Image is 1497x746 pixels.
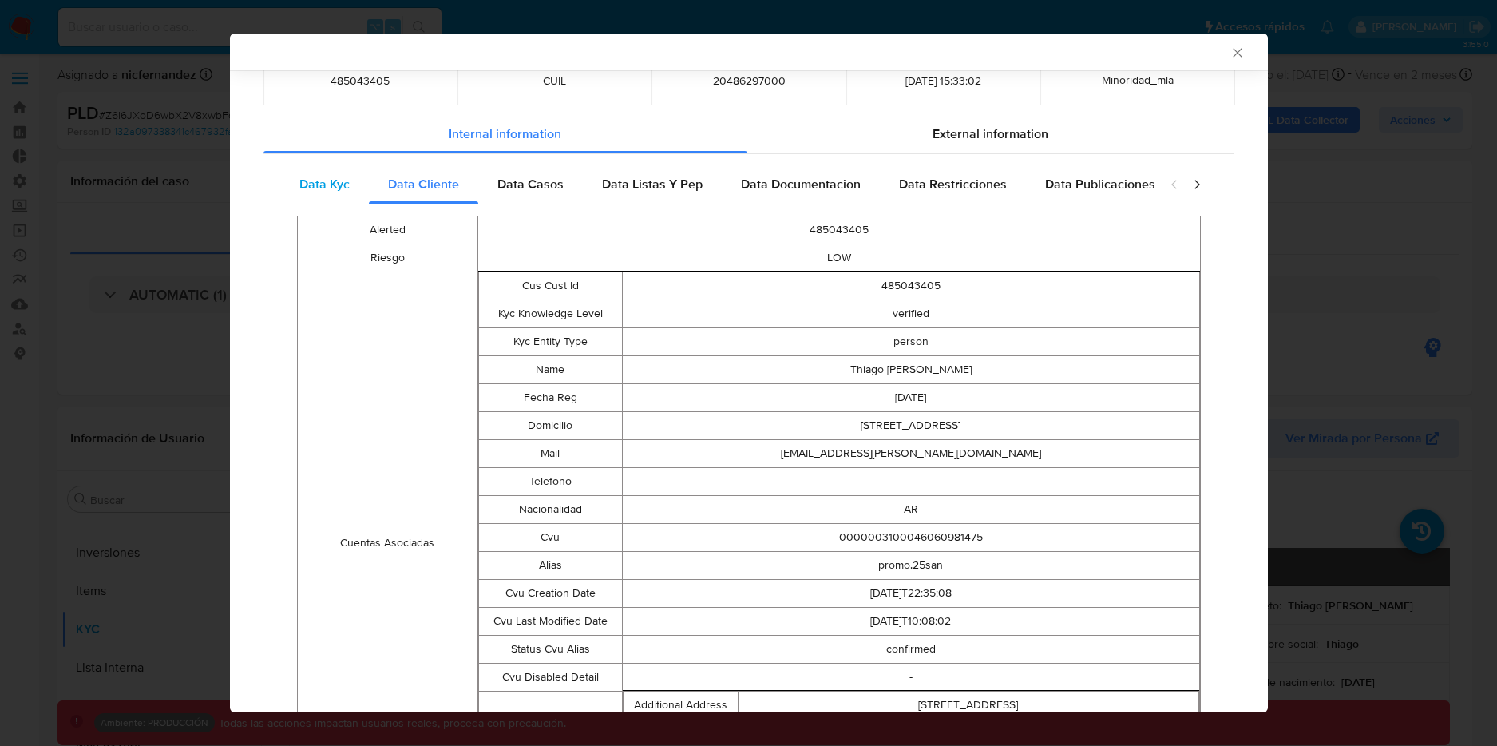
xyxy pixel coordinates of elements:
span: Data Restricciones [899,175,1007,193]
td: Cvu Disabled Detail [478,664,623,692]
span: 485043405 [283,73,438,88]
td: LOW [477,244,1200,272]
td: Cvu Creation Date [478,580,623,608]
td: Mail [478,440,623,468]
td: promo.25san [623,552,1199,580]
span: [DATE] 15:33:02 [865,73,1021,88]
td: [STREET_ADDRESS] [623,412,1199,440]
td: [DATE]T22:35:08 [623,580,1199,608]
td: verified [623,300,1199,328]
div: Detailed internal info [280,165,1154,204]
span: Minoridad_mla [1102,72,1174,88]
td: - [623,468,1199,496]
span: CUIL [477,73,632,88]
td: Name [478,356,623,384]
td: Kyc Knowledge Level [478,300,623,328]
td: - [623,664,1199,692]
td: [STREET_ADDRESS] [739,692,1198,720]
span: Internal information [449,125,561,143]
td: Status Cvu Alias [478,636,623,664]
td: [EMAIL_ADDRESS][PERSON_NAME][DOMAIN_NAME] [623,440,1199,468]
td: Alias [478,552,623,580]
td: Fecha Reg [478,384,623,412]
td: Additional Address [624,692,739,720]
td: AR [623,496,1199,524]
td: 0000003100046060981475 [623,524,1199,552]
span: Data Cliente [388,175,459,193]
span: Data Documentacion [741,175,861,193]
td: 485043405 [623,272,1199,300]
span: 20486297000 [671,73,826,88]
td: [DATE] [623,384,1199,412]
span: External information [933,125,1048,143]
td: Cvu Last Modified Date [478,608,623,636]
span: Data Casos [497,175,564,193]
td: Nacionalidad [478,496,623,524]
button: Cerrar ventana [1230,45,1244,59]
td: Cus Cust Id [478,272,623,300]
td: 485043405 [477,216,1200,244]
td: person [623,328,1199,356]
td: confirmed [623,636,1199,664]
td: Riesgo [297,244,477,272]
span: Data Publicaciones [1045,175,1155,193]
span: Data Listas Y Pep [602,175,703,193]
td: Kyc Entity Type [478,328,623,356]
td: [DATE]T10:08:02 [623,608,1199,636]
td: Thiago [PERSON_NAME] [623,356,1199,384]
td: Telefono [478,468,623,496]
td: Cvu [478,524,623,552]
td: Domicilio [478,412,623,440]
div: Detailed info [263,115,1234,153]
div: closure-recommendation-modal [230,34,1268,712]
td: Alerted [297,216,477,244]
span: Data Kyc [299,175,350,193]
